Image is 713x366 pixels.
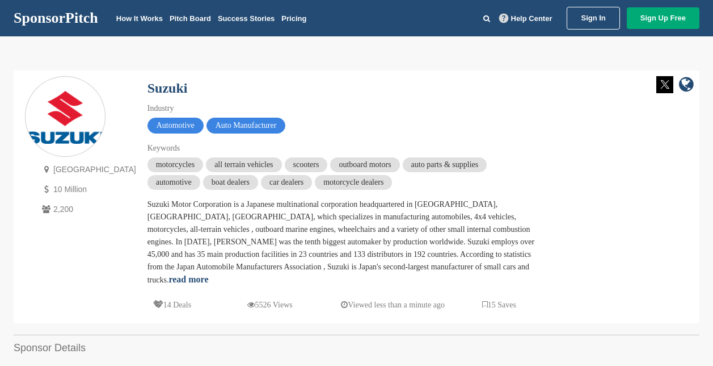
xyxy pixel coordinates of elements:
span: car dealers [261,175,312,190]
span: outboard motors [330,157,399,172]
a: company link [679,76,694,95]
a: SponsorPitch [14,11,98,26]
a: Sign In [567,7,619,30]
span: motorcycles [147,157,203,172]
a: Success Stories [218,14,275,23]
a: How It Works [116,14,163,23]
p: [GEOGRAPHIC_DATA] [39,163,136,177]
span: auto parts & supplies [403,157,487,172]
div: Suzuki Motor Corporation is a Japanese multinational corporation headquartered in [GEOGRAPHIC_DAT... [147,198,545,286]
span: motorcycle dealers [315,175,392,190]
p: 10 Million [39,182,136,197]
img: Twitter white [656,76,673,93]
p: 5526 Views [247,298,293,312]
span: automotive [147,175,200,190]
a: Sign Up Free [627,7,699,29]
img: Sponsorpitch & Suzuki [26,91,105,144]
a: Suzuki [147,81,188,95]
a: read more [168,274,208,284]
a: Pitch Board [170,14,211,23]
a: Pricing [281,14,306,23]
p: 14 Deals [153,298,191,312]
div: Keywords [147,142,545,155]
span: boat dealers [203,175,258,190]
p: 15 Saves [482,298,516,312]
span: scooters [285,157,328,172]
span: all terrain vehicles [206,157,281,172]
div: Industry [147,102,545,115]
p: 2,200 [39,202,136,217]
span: Automotive [147,118,204,134]
h2: Sponsor Details [14,340,699,356]
span: Auto Manufacturer [206,118,286,134]
a: Help Center [497,12,555,25]
p: Viewed less than a minute ago [341,298,445,312]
